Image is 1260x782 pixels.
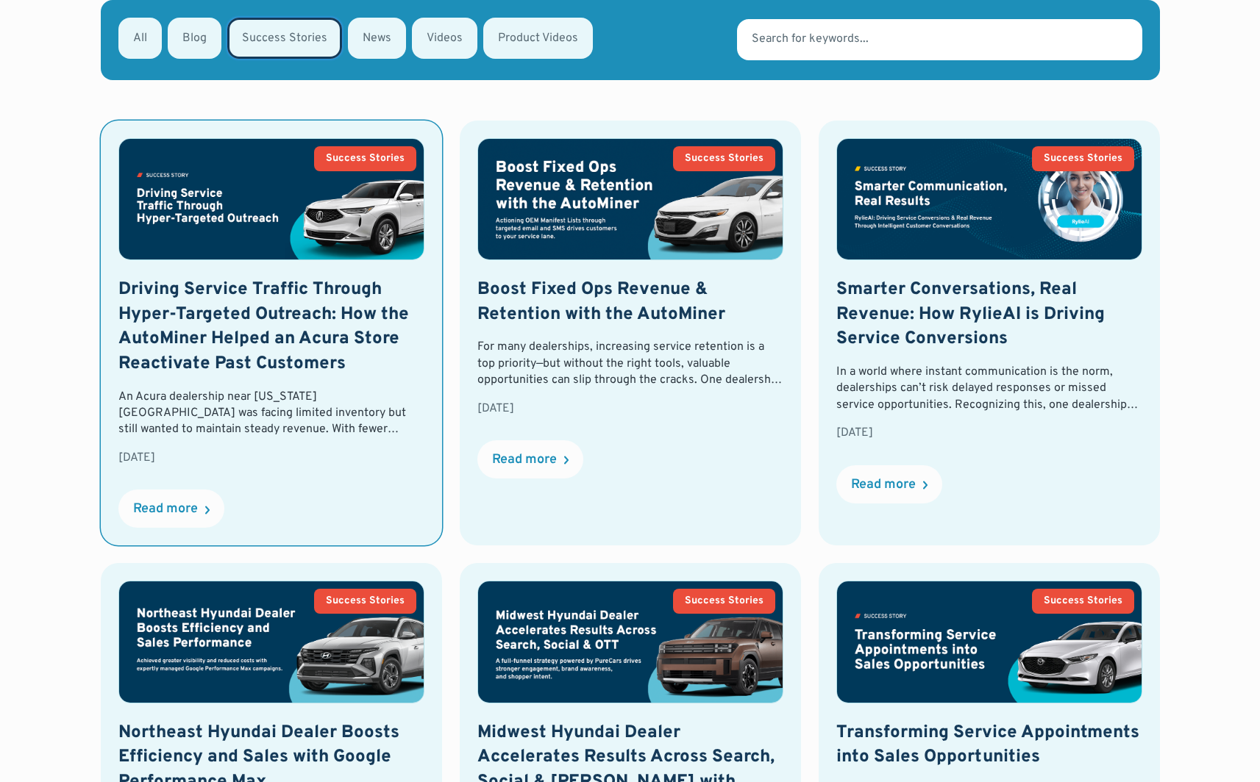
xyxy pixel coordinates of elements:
[118,451,155,465] span: [DATE]
[460,121,801,545] a: Success StoriesBoost Fixed Ops Revenue & Retention with the AutoMinerFor many dealerships, increa...
[836,365,1138,462] span: In a world where instant communication is the norm, dealerships can’t risk delayed responses or m...
[477,340,782,437] span: For many dealerships, increasing service retention is a top priority—but without the right tools,...
[1044,595,1122,607] span: Success Stories
[685,152,764,165] span: Success Stories
[133,501,198,517] span: Read more
[836,279,1105,350] span: Smarter Conversations, Real Revenue: How RylieAI is Driving Service Conversions
[118,279,409,375] span: Driving Service Traffic Through Hyper-Targeted Outreach: How the AutoMiner Helped an Acura Store ...
[1044,152,1122,165] span: Success Stories
[101,121,442,545] a: Success StoriesDriving Service Traffic Through Hyper-Targeted Outreach: How the AutoMiner Helped ...
[326,152,405,165] span: Success Stories
[477,401,514,416] span: [DATE]
[326,595,405,607] span: Success Stories
[118,390,424,553] span: An Acura dealership near [US_STATE][GEOGRAPHIC_DATA] was facing limited inventory but still wante...
[685,595,764,607] span: Success Stories
[819,121,1160,545] a: Success StoriesSmarter Conversations, Real Revenue: How RylieAI is Driving Service ConversionsIn ...
[477,279,725,326] span: Boost Fixed Ops Revenue & Retention with the AutoMiner
[836,722,1139,769] span: Transforming Service Appointments into Sales Opportunities
[851,476,916,493] span: Read more
[737,19,1142,60] input: Search for keywords...
[492,451,557,468] span: Read more
[836,426,873,440] span: [DATE]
